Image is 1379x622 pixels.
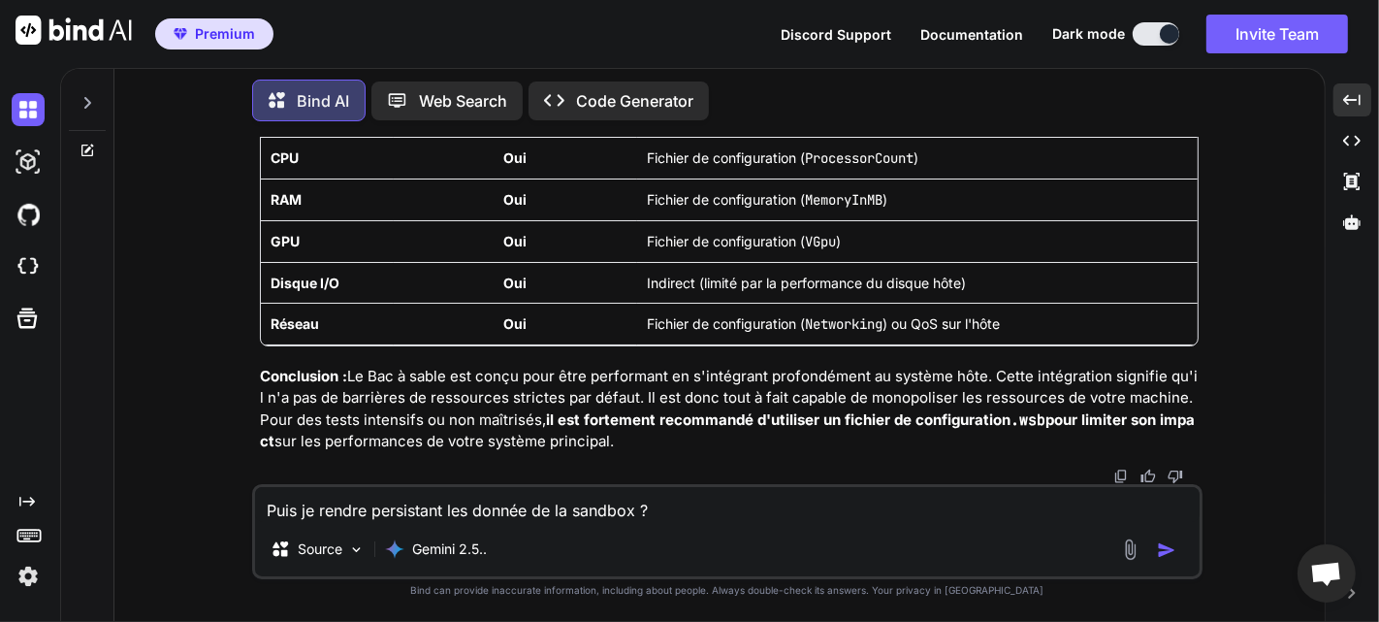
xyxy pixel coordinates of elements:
[781,24,891,45] button: Discord Support
[1157,540,1176,560] img: icon
[1113,469,1129,484] img: copy
[412,540,487,559] p: Gemini 2.5..
[1168,469,1183,484] img: dislike
[781,26,891,43] span: Discord Support
[1119,539,1141,561] img: attachment
[637,303,1198,344] td: Fichier de configuration ( ) ou QoS sur l'hôte
[1206,15,1348,53] button: Invite Team
[195,24,255,44] span: Premium
[260,367,347,385] strong: Conclusion :
[503,191,527,208] strong: Oui
[1010,410,1045,430] code: .wsb
[12,93,45,126] img: darkChat
[805,233,836,250] code: VGpu
[12,198,45,231] img: githubDark
[637,179,1198,220] td: Fichier de configuration ( )
[255,487,1200,522] textarea: Puis je rendre persistant les donnée de la sandbox ?
[1052,24,1125,44] span: Dark mode
[920,24,1023,45] button: Documentation
[12,250,45,283] img: cloudideIcon
[805,315,882,333] code: Networking
[297,89,349,113] p: Bind AI
[16,16,132,45] img: Bind AI
[385,540,404,559] img: Gemini 2.5 Pro
[174,28,187,40] img: premium
[252,583,1203,598] p: Bind can provide inaccurate information, including about people. Always double-check its answers....
[12,146,45,179] img: darkAi-studio
[348,541,365,558] img: Pick Models
[12,560,45,593] img: settings
[805,149,914,167] code: ProcessorCount
[260,366,1199,453] p: Le Bac à sable est conçu pour être performant en s'intégrant profondément au système hôte. Cette ...
[1298,544,1356,603] div: Ouvrir le chat
[271,149,299,166] strong: CPU
[503,315,527,332] strong: Oui
[271,191,302,208] strong: RAM
[576,89,693,113] p: Code Generator
[271,275,339,291] strong: Disque I/O
[637,220,1198,262] td: Fichier de configuration ( )
[271,233,300,249] strong: GPU
[637,262,1198,303] td: Indirect (limité par la performance du disque hôte)
[155,18,273,49] button: premiumPremium
[503,233,527,249] strong: Oui
[1140,469,1156,484] img: like
[503,149,527,166] strong: Oui
[419,89,507,113] p: Web Search
[637,137,1198,179] td: Fichier de configuration ( )
[920,26,1023,43] span: Documentation
[805,191,882,209] code: MemoryInMB
[503,275,527,291] strong: Oui
[298,540,342,559] p: Source
[271,315,319,332] strong: Réseau
[260,410,1195,451] strong: il est fortement recommandé d'utiliser un fichier de configuration pour limiter son impact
